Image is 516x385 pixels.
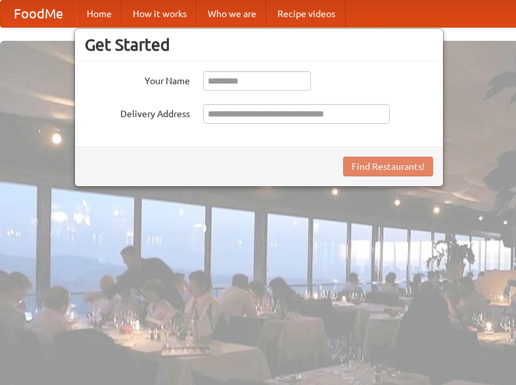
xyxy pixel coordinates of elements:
[1,1,76,27] a: FoodMe
[122,1,197,27] a: How it works
[85,104,190,120] label: Delivery Address
[197,1,267,27] a: Who we are
[76,1,122,27] a: Home
[267,1,346,27] a: Recipe videos
[343,157,433,176] button: Find Restaurants!
[85,71,190,88] label: Your Name
[85,35,433,55] h3: Get Started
